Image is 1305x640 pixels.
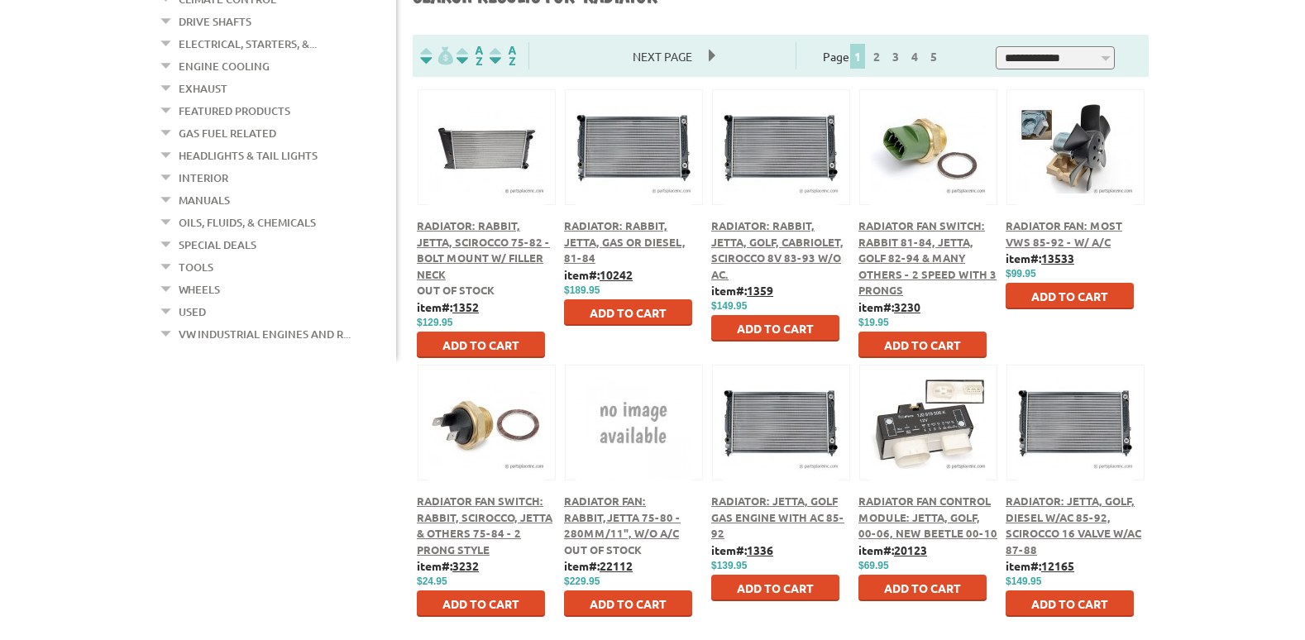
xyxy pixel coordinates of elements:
[179,100,290,122] a: Featured Products
[179,145,318,166] a: Headlights & Tail Lights
[417,576,447,587] span: $24.95
[858,542,927,557] b: item#:
[1006,251,1074,265] b: item#:
[616,49,709,64] a: Next Page
[442,337,519,352] span: Add to Cart
[417,558,479,573] b: item#:
[564,558,633,573] b: item#:
[711,575,839,601] button: Add to Cart
[850,44,865,69] span: 1
[453,46,486,65] img: Sort by Headline
[417,283,495,297] span: Out of stock
[417,332,545,358] button: Add to Cart
[711,494,844,540] a: Radiator: Jetta, Golf Gas Engine with AC 85-92
[420,46,453,65] img: filterpricelow.svg
[858,299,920,314] b: item#:
[926,49,941,64] a: 5
[179,323,351,345] a: VW Industrial Engines and R...
[564,590,692,617] button: Add to Cart
[858,332,987,358] button: Add to Cart
[711,283,773,298] b: item#:
[417,218,550,281] a: Radiator: Rabbit, Jetta, Scirocco 75-82 - Bolt Mount w/ Filler Neck
[858,494,997,540] a: Radiator Fan Control Module: Jetta, Golf, 00-06, New Beetle 00-10
[1006,494,1141,556] a: Radiator: Jetta, Golf, Diesel w/AC 85-92, Scirocco 16 Valve w/AC 87-88
[179,78,227,99] a: Exhaust
[884,580,961,595] span: Add to Cart
[711,315,839,341] button: Add to Cart
[590,305,667,320] span: Add to Cart
[417,317,452,328] span: $129.95
[179,279,220,300] a: Wheels
[179,189,230,211] a: Manuals
[564,576,600,587] span: $229.95
[737,580,814,595] span: Add to Cart
[616,44,709,69] span: Next Page
[1006,576,1041,587] span: $149.95
[796,42,969,69] div: Page
[1031,289,1108,303] span: Add to Cart
[179,11,251,32] a: Drive Shafts
[564,299,692,326] button: Add to Cart
[869,49,884,64] a: 2
[1006,218,1122,249] a: Radiator Fan: Most VWs 85-92 - w/ A/C
[600,558,633,573] u: 22112
[747,542,773,557] u: 1336
[179,122,276,144] a: Gas Fuel Related
[564,284,600,296] span: $189.95
[884,337,961,352] span: Add to Cart
[907,49,922,64] a: 4
[417,299,479,314] b: item#:
[747,283,773,298] u: 1359
[1041,251,1074,265] u: 13533
[452,299,479,314] u: 1352
[711,300,747,312] span: $149.95
[564,267,633,282] b: item#:
[442,596,519,611] span: Add to Cart
[858,575,987,601] button: Add to Cart
[858,317,889,328] span: $19.95
[179,55,270,77] a: Engine Cooling
[1006,268,1036,279] span: $99.95
[1006,590,1134,617] button: Add to Cart
[894,299,920,314] u: 3230
[1041,558,1074,573] u: 12165
[711,560,747,571] span: $139.95
[486,46,519,65] img: Sort by Sales Rank
[179,234,256,256] a: Special Deals
[590,596,667,611] span: Add to Cart
[1031,596,1108,611] span: Add to Cart
[179,256,213,278] a: Tools
[858,218,997,297] a: Radiator Fan Switch: Rabbit 81-84, Jetta, Golf 82-94 & Many Others - 2 Speed with 3 Prongs
[600,267,633,282] u: 10242
[417,494,552,556] a: Radiator Fan Switch: Rabbit, Scirocco, Jetta & Others 75-84 - 2 Prong Style
[711,218,844,281] a: Radiator: Rabbit, Jetta, Golf, Cabriolet, Scirocco 8V 83-93 w/o AC.
[894,542,927,557] u: 20123
[179,167,228,189] a: Interior
[179,212,316,233] a: Oils, Fluids, & Chemicals
[564,218,686,265] a: Radiator: Rabbit, Jetta, Gas or Diesel, 81-84
[711,542,773,557] b: item#:
[179,33,317,55] a: Electrical, Starters, &...
[564,542,642,556] span: Out of stock
[1006,283,1134,309] button: Add to Cart
[417,590,545,617] button: Add to Cart
[564,494,681,540] a: Radiator Fan: Rabbit,Jetta 75-80 - 280mm/11", w/o A/C
[1006,558,1074,573] b: item#:
[737,321,814,336] span: Add to Cart
[888,49,903,64] a: 3
[452,558,479,573] u: 3232
[858,560,889,571] span: $69.95
[179,301,206,322] a: Used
